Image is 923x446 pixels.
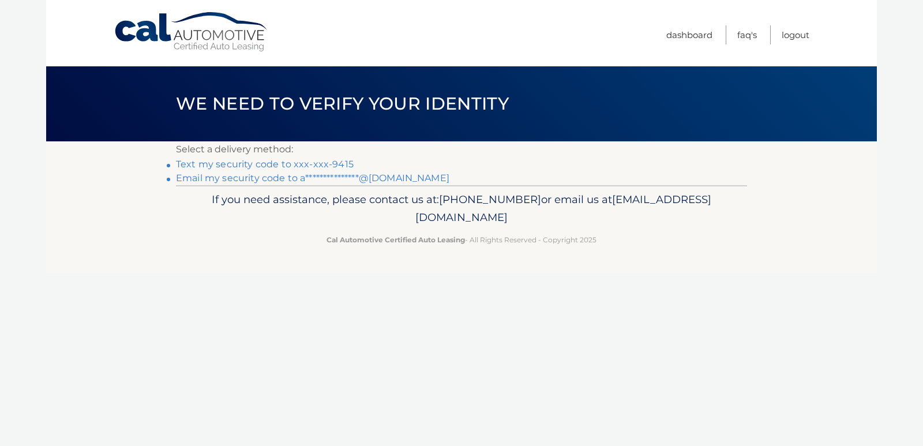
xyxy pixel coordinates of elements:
p: If you need assistance, please contact us at: or email us at [183,190,740,227]
a: Cal Automotive [114,12,269,53]
a: Logout [782,25,809,44]
a: Text my security code to xxx-xxx-9415 [176,159,354,170]
p: - All Rights Reserved - Copyright 2025 [183,234,740,246]
span: We need to verify your identity [176,93,509,114]
p: Select a delivery method: [176,141,747,158]
strong: Cal Automotive Certified Auto Leasing [327,235,465,244]
a: Dashboard [666,25,712,44]
span: [PHONE_NUMBER] [439,193,541,206]
a: FAQ's [737,25,757,44]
